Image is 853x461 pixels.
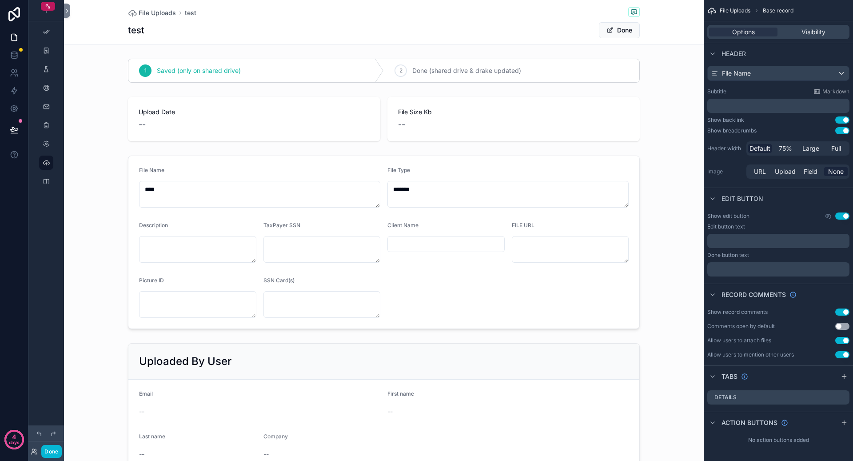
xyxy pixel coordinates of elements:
[707,99,849,113] div: scrollable content
[801,28,825,36] span: Visibility
[721,49,746,58] span: Header
[707,66,849,81] button: File Name
[822,88,849,95] span: Markdown
[779,144,792,153] span: 75%
[9,436,20,449] p: days
[707,309,768,316] div: Show record comments
[185,8,196,17] a: test
[722,69,751,78] span: File Name
[41,445,61,458] button: Done
[599,22,640,38] button: Done
[721,372,737,381] span: Tabs
[732,28,755,36] span: Options
[775,167,796,176] span: Upload
[707,168,743,175] label: Image
[749,144,770,153] span: Default
[720,7,750,14] span: File Uploads
[128,24,144,36] h1: test
[707,212,749,220] label: Show edit button
[707,252,749,259] label: Done button text
[804,167,817,176] span: Field
[707,351,794,358] div: Allow users to mention other users
[754,167,766,176] span: URL
[721,290,786,299] span: Record comments
[707,262,849,277] div: scrollable content
[721,418,777,427] span: Action buttons
[707,145,743,152] label: Header width
[139,8,176,17] span: File Uploads
[128,8,176,17] a: File Uploads
[704,433,853,447] div: No action buttons added
[12,433,16,441] p: 4
[707,127,757,134] div: Show breadcrumbs
[707,337,771,344] div: Allow users to attach files
[714,394,737,401] label: Details
[763,7,793,14] span: Base record
[813,88,849,95] a: Markdown
[831,144,841,153] span: Full
[707,323,775,330] div: Comments open by default
[707,223,745,230] label: Edit button text
[707,88,726,95] label: Subtitle
[707,234,849,248] div: scrollable content
[802,144,819,153] span: Large
[828,167,844,176] span: None
[707,116,744,124] div: Show backlink
[721,194,763,203] span: Edit button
